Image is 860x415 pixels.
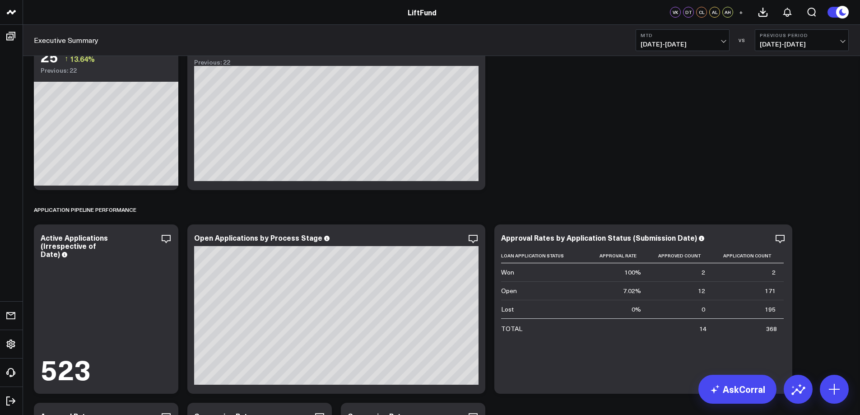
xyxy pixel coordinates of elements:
[713,248,784,263] th: Application Count
[755,29,849,51] button: Previous Period[DATE]-[DATE]
[760,33,844,38] b: Previous Period
[765,305,776,314] div: 195
[772,268,776,277] div: 2
[734,37,750,43] div: VS
[698,375,776,404] a: AskCorral
[501,324,522,333] div: TOTAL
[408,7,437,17] a: LiftFund
[683,7,694,18] div: DT
[641,33,725,38] b: MTD
[722,7,733,18] div: AH
[760,41,844,48] span: [DATE] - [DATE]
[501,233,697,242] div: Approval Rates by Application Status (Submission Date)
[34,35,98,45] a: Executive Summary
[636,29,730,51] button: MTD[DATE]-[DATE]
[41,67,172,74] div: Previous: 22
[765,286,776,295] div: 171
[709,7,720,18] div: AL
[624,268,641,277] div: 100%
[3,393,20,409] a: Log Out
[501,248,591,263] th: Loan Application Status
[670,7,681,18] div: VK
[70,54,95,64] span: 13.64%
[632,305,641,314] div: 0%
[194,59,479,66] div: Previous: 22
[41,354,91,382] div: 523
[702,305,705,314] div: 0
[501,268,514,277] div: Won
[735,7,746,18] button: +
[501,286,517,295] div: Open
[591,248,649,263] th: Approval Rate
[194,40,211,56] div: 25
[696,7,707,18] div: CL
[623,286,641,295] div: 7.02%
[698,286,705,295] div: 12
[702,268,705,277] div: 2
[41,48,58,65] div: 25
[65,53,68,65] span: ↑
[766,324,777,333] div: 368
[649,248,713,263] th: Approved Count
[739,9,743,15] span: +
[501,305,514,314] div: Lost
[699,324,707,333] div: 14
[641,41,725,48] span: [DATE] - [DATE]
[41,233,108,259] div: Active Applications (Irrespective of Date)
[194,233,322,242] div: Open Applications by Process Stage
[34,199,136,220] div: Application Pipeline Performance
